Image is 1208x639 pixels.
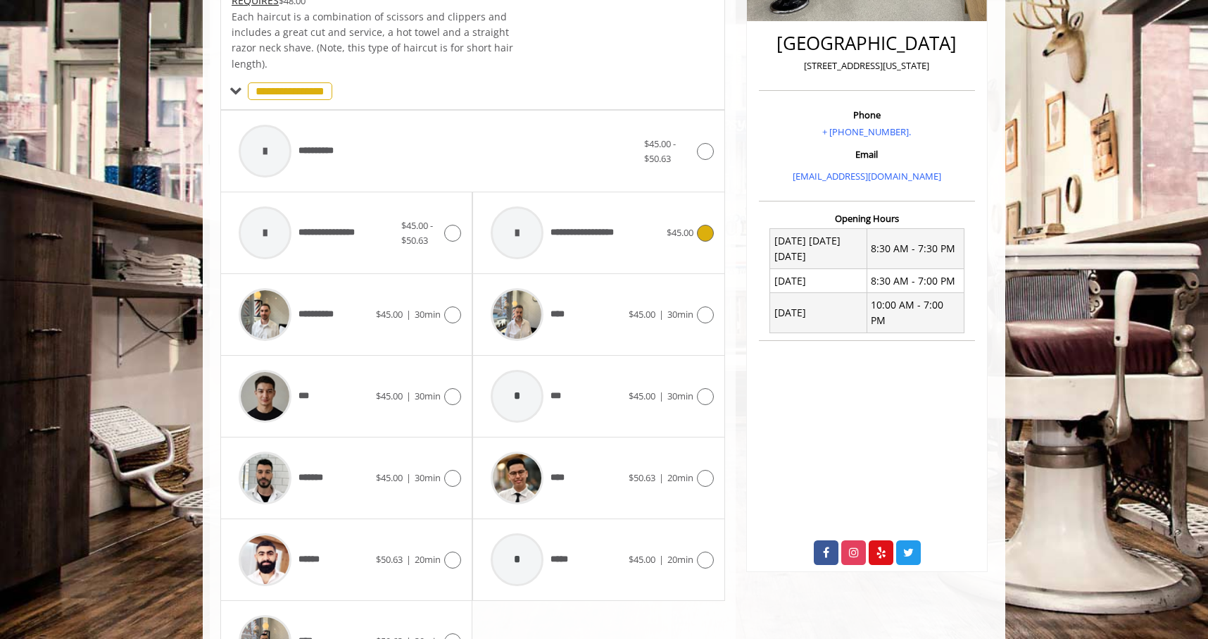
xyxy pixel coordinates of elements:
span: | [406,390,411,402]
h3: Opening Hours [759,213,975,223]
span: 20min [667,553,693,566]
span: $50.63 [376,553,403,566]
h3: Email [762,149,971,159]
span: 30min [415,308,441,321]
span: | [406,553,411,566]
span: 20min [667,471,693,484]
span: Each haircut is a combination of scissors and clippers and includes a great cut and service, a ho... [232,10,513,70]
span: 30min [415,390,441,402]
span: $45.00 [629,308,655,321]
span: | [659,471,664,484]
td: [DATE] [770,269,867,293]
span: | [406,308,411,321]
span: | [659,390,664,402]
span: $45.00 - $50.63 [644,137,676,165]
span: 20min [415,553,441,566]
p: [STREET_ADDRESS][US_STATE] [762,58,971,73]
span: $50.63 [629,471,655,484]
span: $45.00 [376,308,403,321]
td: 8:30 AM - 7:00 PM [867,269,964,293]
td: 10:00 AM - 7:00 PM [867,293,964,333]
a: + [PHONE_NUMBER]. [822,125,911,138]
span: | [659,553,664,566]
span: $45.00 [629,553,655,566]
h3: Phone [762,110,971,120]
span: | [406,471,411,484]
td: [DATE] [770,293,867,333]
span: 30min [667,390,693,402]
span: $45.00 [376,471,403,484]
td: 8:30 AM - 7:30 PM [867,229,964,269]
td: [DATE] [DATE] [DATE] [770,229,867,269]
a: [EMAIL_ADDRESS][DOMAIN_NAME] [793,170,941,182]
span: $45.00 [376,390,403,402]
span: 30min [415,471,441,484]
span: 30min [667,308,693,321]
span: $45.00 - $50.63 [401,219,433,247]
h2: [GEOGRAPHIC_DATA] [762,33,971,54]
span: $45.00 [667,226,693,239]
span: | [659,308,664,321]
span: $45.00 [629,390,655,402]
